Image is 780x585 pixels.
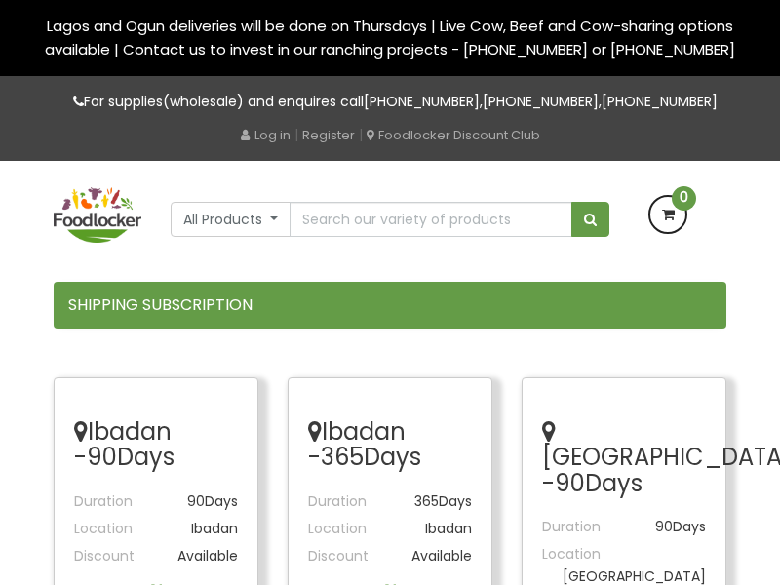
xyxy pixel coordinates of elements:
[483,92,599,111] a: [PHONE_NUMBER]
[294,125,298,144] span: |
[321,441,421,473] span: 365Days
[411,545,472,567] span: Available
[367,126,540,144] a: Foodlocker Discount Club
[655,516,706,538] span: 90Days
[425,518,472,540] span: Ibadan
[542,543,706,565] div: Location
[191,518,238,540] span: Ibadan
[364,92,480,111] a: [PHONE_NUMBER]
[290,202,572,237] input: Search our variety of products
[672,186,696,211] span: 0
[87,441,175,473] span: 90Days
[74,419,238,471] h2: Ibadan -
[54,91,726,113] p: For supplies(wholesale) and enquires call , ,
[359,125,363,144] span: |
[177,545,238,567] span: Available
[414,490,472,513] span: 365Days
[308,419,472,471] h2: Ibadan -
[187,490,238,513] span: 90Days
[555,467,643,499] span: 90Days
[54,282,726,329] h2: Shipping Subscription
[302,126,355,144] a: Register
[542,419,706,496] h2: [GEOGRAPHIC_DATA] -
[74,545,238,567] div: Discount
[308,545,472,567] div: Discount
[241,126,291,144] a: Log in
[74,490,238,513] div: Duration
[45,16,735,59] span: Lagos and Ogun deliveries will be done on Thursdays | Live Cow, Beef and Cow-sharing options avai...
[308,518,472,540] div: Location
[74,518,238,540] div: Location
[602,92,718,111] a: [PHONE_NUMBER]
[308,490,472,513] div: Duration
[54,187,141,243] img: FoodLocker
[542,516,706,538] div: Duration
[171,202,291,237] button: All Products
